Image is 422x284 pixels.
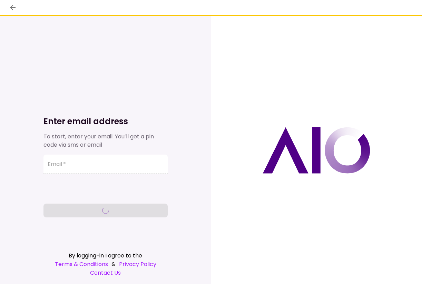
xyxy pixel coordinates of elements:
[119,260,156,268] a: Privacy Policy
[43,116,168,127] h1: Enter email address
[43,268,168,277] a: Contact Us
[43,260,168,268] div: &
[43,133,168,149] div: To start, enter your email. You’ll get a pin code via sms or email
[7,2,19,13] button: back
[263,127,370,174] img: AIO logo
[43,251,168,260] div: By logging-in I agree to the
[55,260,108,268] a: Terms & Conditions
